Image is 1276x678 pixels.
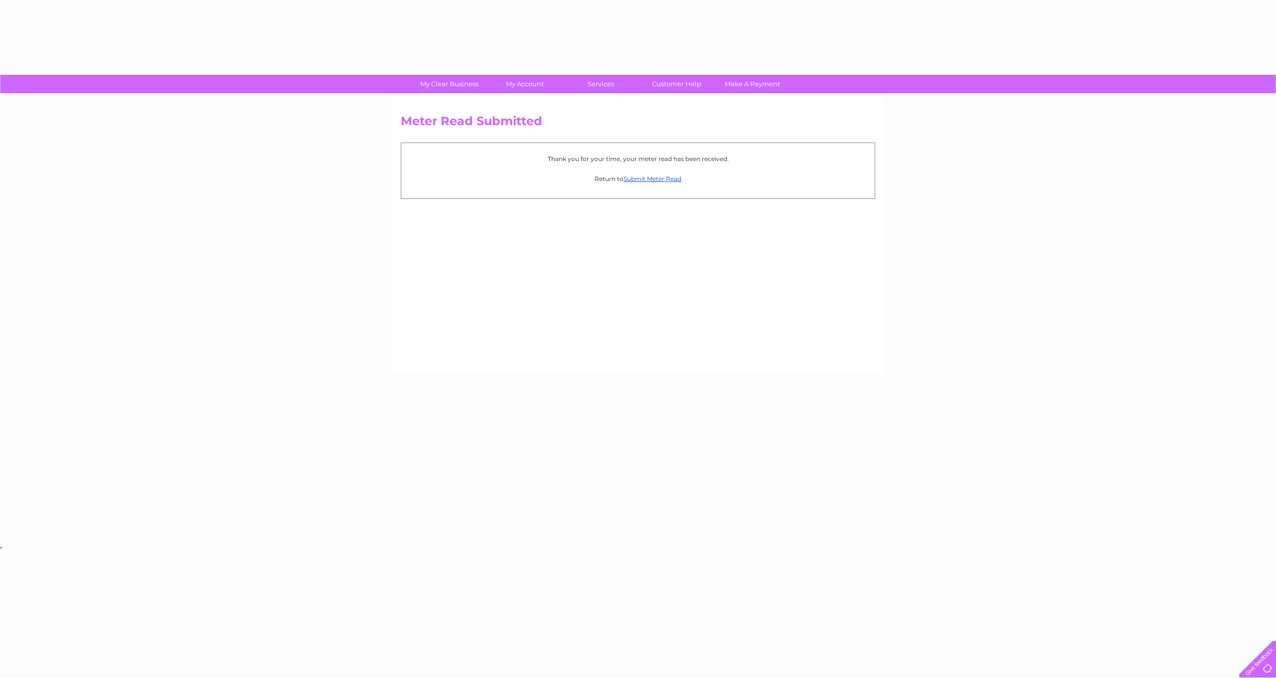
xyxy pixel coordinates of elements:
h2: Meter Read Submitted [401,114,875,133]
p: Return to [406,174,870,183]
a: My Account [484,75,566,93]
a: Customer Help [636,75,718,93]
p: Thank you for your time, your meter read has been received. [406,154,870,164]
a: Services [560,75,642,93]
a: My Clear Business [408,75,490,93]
a: Make A Payment [711,75,794,93]
a: Submit Meter Read [624,175,681,182]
